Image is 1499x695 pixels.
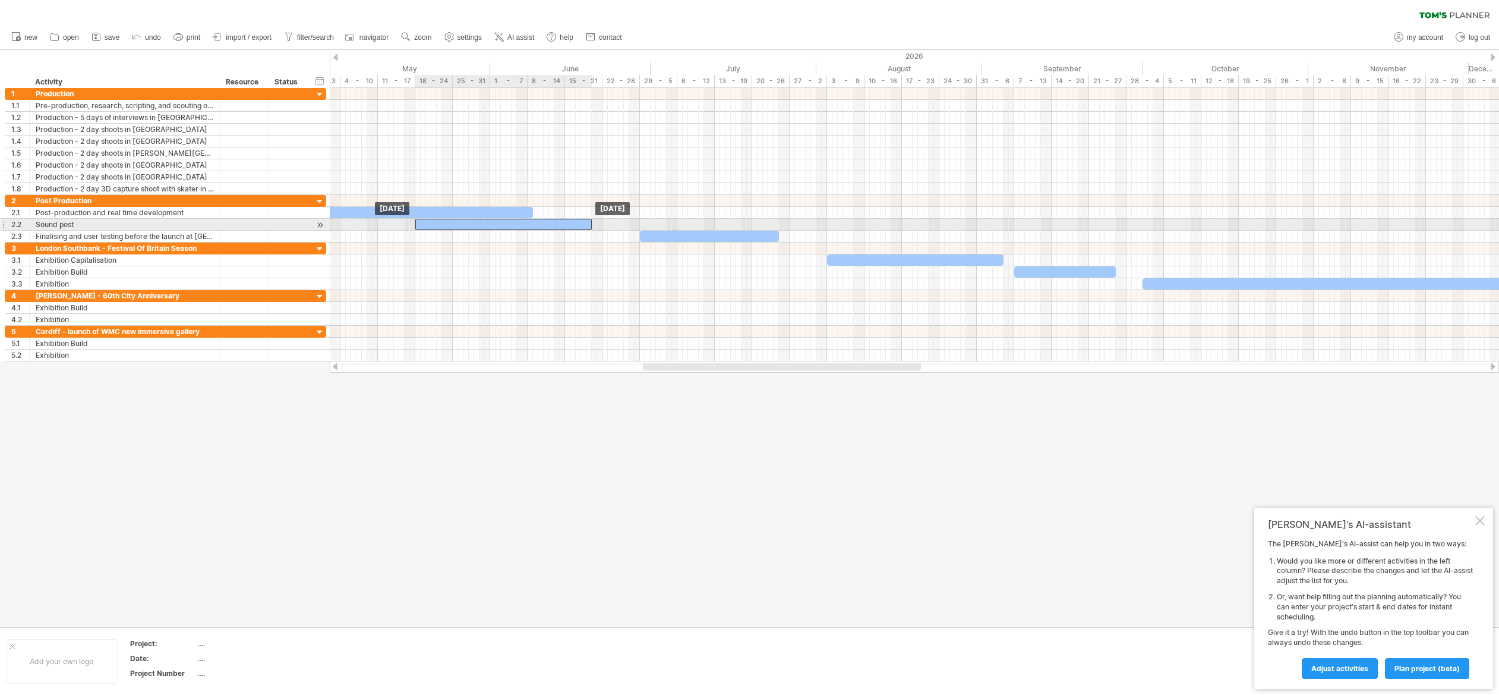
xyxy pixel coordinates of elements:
div: 5 - 11 [1164,75,1201,87]
div: 4.2 [11,314,29,325]
div: June 2026 [490,62,651,75]
div: 13 - 19 [715,75,752,87]
div: September 2026 [982,62,1143,75]
div: Production - 2 day 3D capture shoot with skater in studio in [GEOGRAPHIC_DATA] [36,183,214,194]
div: 25 - 31 [453,75,490,87]
div: 1.2 [11,112,29,123]
div: 27 - 2 [790,75,827,87]
div: The [PERSON_NAME]'s AI-assist can help you in two ways: Give it a try! With the undo button in th... [1268,539,1473,678]
div: Exhibition Capitalisation [36,254,214,266]
div: Production - 2 day shoots in [PERSON_NAME][GEOGRAPHIC_DATA] [36,147,214,159]
span: filter/search [297,33,334,42]
a: navigator [343,30,392,45]
div: 15 - 21 [565,75,602,87]
div: 24 - 30 [939,75,977,87]
div: 23 - 29 [1426,75,1463,87]
a: settings [441,30,485,45]
a: print [171,30,204,45]
div: 29 - 5 [640,75,677,87]
div: 2 - 8 [1314,75,1351,87]
div: Exhibition [36,278,214,290]
div: Production [36,88,214,99]
a: contact [583,30,626,45]
div: Project: [130,639,195,649]
div: [DATE] [595,202,630,215]
div: Production - 2 day shoots in [GEOGRAPHIC_DATA] [36,124,214,135]
div: 1 - 7 [490,75,528,87]
div: 1 [11,88,29,99]
div: Project Number [130,668,195,678]
div: 3.1 [11,254,29,266]
div: Post-production and real time development [36,207,214,218]
span: navigator [359,33,389,42]
span: help [560,33,573,42]
div: 6 - 12 [677,75,715,87]
div: Cardiff - launch of WMC new immersive gallery [36,326,214,337]
div: 4 [11,290,29,301]
div: Exhibition [36,350,214,361]
div: Production - 2 day shoots in [GEOGRAPHIC_DATA] [36,171,214,183]
div: 1.8 [11,183,29,194]
a: log out [1453,30,1494,45]
a: import / export [210,30,275,45]
div: 8 - 14 [528,75,565,87]
div: 4 - 10 [340,75,378,87]
span: undo [145,33,161,42]
span: zoom [414,33,431,42]
div: 12 - 18 [1201,75,1239,87]
div: 1.1 [11,100,29,111]
div: Post Production [36,195,214,206]
div: 1.5 [11,147,29,159]
div: Status [274,76,301,88]
div: Activity [35,76,213,88]
div: Pre-production, research, scripting, and scouting of locations [36,100,214,111]
div: 26 - 1 [1276,75,1314,87]
span: print [187,33,200,42]
span: log out [1469,33,1490,42]
div: May 2026 [324,62,490,75]
div: 14 - 20 [1052,75,1089,87]
div: Resource [226,76,262,88]
div: 28 - 4 [1126,75,1164,87]
li: Or, want help filling out the planning automatically? You can enter your project's start & end da... [1277,592,1473,622]
div: Production - 5 days of interviews in [GEOGRAPHIC_DATA] [36,112,214,123]
div: Exhibition Build [36,338,214,349]
div: 2.2 [11,219,29,230]
div: 3.2 [11,266,29,278]
div: Exhibition Build [36,302,214,313]
div: 18 - 24 [415,75,453,87]
div: 17 - 23 [902,75,939,87]
span: open [63,33,79,42]
a: Adjust activities [1302,658,1378,679]
div: Sound post [36,219,214,230]
a: save [89,30,123,45]
div: Exhibition Build [36,266,214,278]
div: .... [198,653,298,663]
div: 7 - 13 [1014,75,1052,87]
div: 16 - 22 [1388,75,1426,87]
div: 31 - 6 [977,75,1014,87]
div: 3 [11,243,29,254]
div: 3 - 9 [827,75,864,87]
a: filter/search [281,30,337,45]
a: open [47,30,83,45]
div: 2.3 [11,231,29,242]
div: .... [198,639,298,649]
div: 1.3 [11,124,29,135]
div: 5.2 [11,350,29,361]
div: 3.3 [11,278,29,290]
a: AI assist [491,30,538,45]
div: Exhibition [36,314,214,325]
span: Adjust activities [1311,664,1368,673]
a: my account [1391,30,1447,45]
div: 4.1 [11,302,29,313]
div: 10 - 16 [864,75,902,87]
div: 20 - 26 [752,75,790,87]
div: [PERSON_NAME] - 60th City Anniversary [36,290,214,301]
div: July 2026 [651,62,816,75]
a: help [544,30,577,45]
div: 9 - 15 [1351,75,1388,87]
span: my account [1407,33,1443,42]
div: Add your own logo [6,639,117,684]
div: 1.4 [11,136,29,147]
